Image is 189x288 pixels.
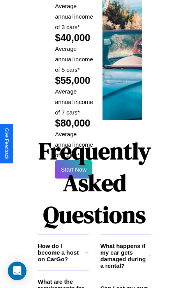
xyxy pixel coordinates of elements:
h2: $40,000 [55,32,94,43]
h2: $55,000 [55,75,94,86]
p: Average annual income of 9 cars* [55,129,94,160]
h3: What happens if my car gets damaged during a rental? [101,243,149,269]
button: Start Now [55,160,92,179]
div: Open Intercom Messenger [8,262,26,280]
h2: $80,000 [55,118,94,129]
h3: How do I become a host on CarGo? [38,243,86,262]
p: Average annual income of 3 cars* [55,1,94,32]
h1: Frequently Asked Questions [38,131,151,234]
p: Average annual income of 7 cars* [55,86,94,118]
p: Average annual income of 5 cars* [55,43,94,75]
div: Give Feedback [4,128,9,160]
